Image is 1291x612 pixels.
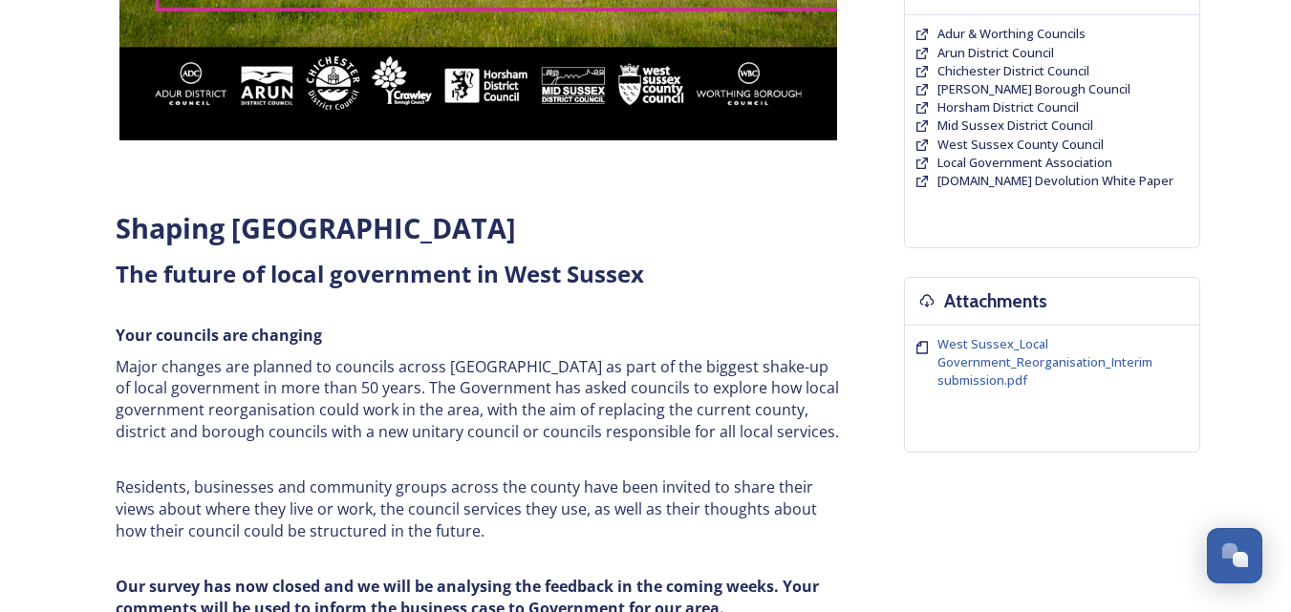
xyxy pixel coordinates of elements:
p: Residents, businesses and community groups across the county have been invited to share their vie... [116,476,842,541]
button: Open Chat [1207,528,1262,583]
a: [PERSON_NAME] Borough Council [937,80,1130,98]
strong: Shaping [GEOGRAPHIC_DATA] [116,209,516,246]
a: [DOMAIN_NAME] Devolution White Paper [937,172,1173,190]
strong: Your councils are changing [116,325,322,346]
a: Adur & Worthing Councils [937,25,1086,43]
span: [PERSON_NAME] Borough Council [937,80,1130,97]
span: Arun District Council [937,44,1054,61]
a: Arun District Council [937,44,1054,62]
a: Horsham District Council [937,98,1079,116]
a: Local Government Association [937,154,1112,172]
span: Chichester District Council [937,62,1089,79]
span: [DOMAIN_NAME] Devolution White Paper [937,172,1173,189]
h3: Attachments [944,287,1047,315]
a: Mid Sussex District Council [937,116,1093,135]
span: West Sussex County Council [937,136,1104,153]
span: Mid Sussex District Council [937,116,1093,134]
span: Horsham District Council [937,98,1079,116]
p: Major changes are planned to councils across [GEOGRAPHIC_DATA] as part of the biggest shake-up of... [116,356,842,443]
span: Adur & Worthing Councils [937,25,1086,42]
span: West Sussex_Local Government_Reorganisation_Interim submission.pdf [937,335,1152,389]
a: Chichester District Council [937,62,1089,80]
span: Local Government Association [937,154,1112,171]
strong: The future of local government in West Sussex [116,258,644,289]
a: West Sussex County Council [937,136,1104,154]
